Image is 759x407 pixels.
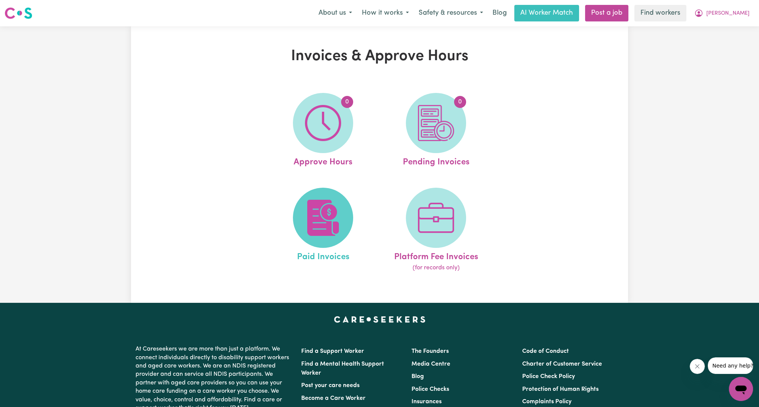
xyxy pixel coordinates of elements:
[488,5,511,21] a: Blog
[454,96,466,108] span: 0
[729,377,753,401] iframe: Button to launch messaging window
[5,6,32,20] img: Careseekers logo
[269,188,377,273] a: Paid Invoices
[414,5,488,21] button: Safety & resources
[522,386,599,392] a: Protection of Human Rights
[412,348,449,354] a: The Founders
[294,153,352,169] span: Approve Hours
[5,5,32,22] a: Careseekers logo
[314,5,357,21] button: About us
[585,5,628,21] a: Post a job
[402,153,469,169] span: Pending Invoices
[634,5,686,21] a: Find workers
[394,248,478,264] span: Platform Fee Invoices
[301,395,366,401] a: Become a Care Worker
[357,5,414,21] button: How it works
[412,386,449,392] a: Police Checks
[412,399,442,405] a: Insurances
[382,93,490,169] a: Pending Invoices
[690,359,705,374] iframe: Close message
[522,374,575,380] a: Police Check Policy
[218,47,541,65] h1: Invoices & Approve Hours
[301,383,360,389] a: Post your care needs
[514,5,579,21] a: AI Worker Match
[412,263,459,272] span: (for records only)
[412,374,424,380] a: Blog
[269,93,377,169] a: Approve Hours
[522,348,569,354] a: Code of Conduct
[412,361,450,367] a: Media Centre
[5,5,46,11] span: Need any help?
[301,361,384,376] a: Find a Mental Health Support Worker
[341,96,353,108] span: 0
[297,248,349,264] span: Paid Invoices
[522,399,572,405] a: Complaints Policy
[334,316,425,322] a: Careseekers home page
[689,5,754,21] button: My Account
[382,188,490,273] a: Platform Fee Invoices(for records only)
[706,9,750,18] span: [PERSON_NAME]
[522,361,602,367] a: Charter of Customer Service
[708,357,753,374] iframe: Message from company
[301,348,364,354] a: Find a Support Worker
